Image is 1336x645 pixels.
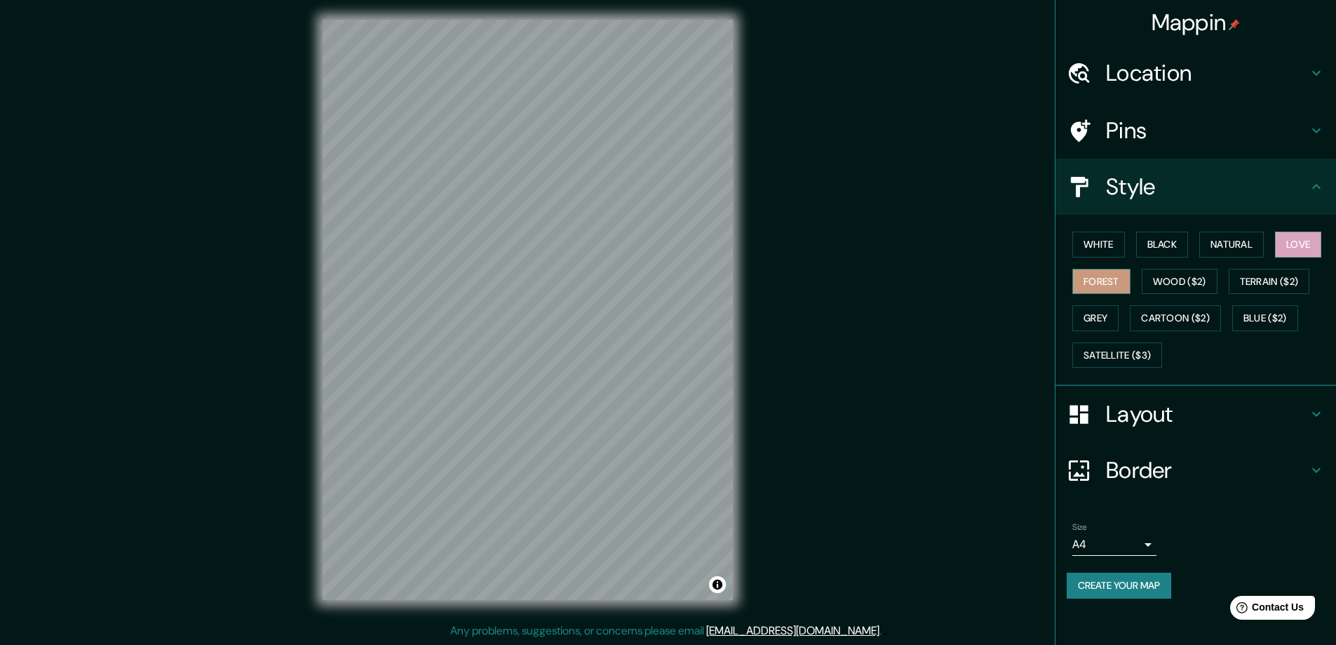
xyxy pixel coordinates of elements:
button: White [1072,232,1125,258]
button: Forest [1072,269,1131,295]
button: Blue ($2) [1232,305,1298,331]
h4: Mappin [1152,8,1241,36]
h4: Layout [1106,400,1308,428]
h4: Style [1106,173,1308,201]
div: Location [1055,45,1336,101]
h4: Location [1106,59,1308,87]
img: pin-icon.png [1229,19,1240,30]
canvas: Map [323,20,733,600]
button: Natural [1199,232,1264,258]
button: Love [1275,232,1321,258]
p: Any problems, suggestions, or concerns please email . [450,623,882,639]
button: Terrain ($2) [1229,269,1310,295]
h4: Pins [1106,117,1308,145]
div: A4 [1072,533,1156,556]
h4: Border [1106,456,1308,484]
button: Toggle attribution [709,576,726,593]
button: Black [1136,232,1189,258]
iframe: Help widget launcher [1211,590,1321,630]
div: . [882,623,884,639]
div: Pins [1055,102,1336,159]
a: [EMAIL_ADDRESS][DOMAIN_NAME] [706,623,879,638]
label: Size [1072,521,1087,533]
button: Grey [1072,305,1119,331]
button: Satellite ($3) [1072,343,1162,368]
button: Wood ($2) [1142,269,1217,295]
div: Layout [1055,386,1336,442]
button: Create your map [1067,573,1171,599]
div: . [884,623,886,639]
div: Style [1055,159,1336,215]
button: Cartoon ($2) [1130,305,1221,331]
div: Border [1055,442,1336,498]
